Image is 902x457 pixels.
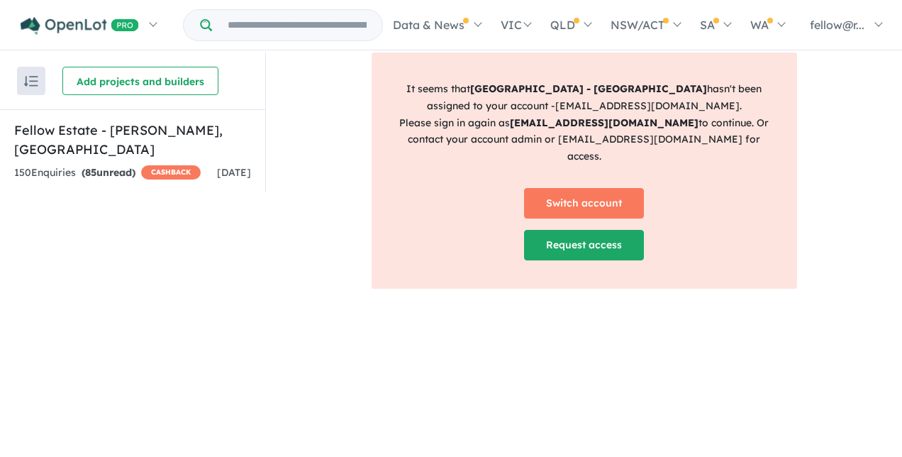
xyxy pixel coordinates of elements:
[470,82,707,95] strong: [GEOGRAPHIC_DATA] - [GEOGRAPHIC_DATA]
[85,166,96,179] span: 85
[21,17,139,35] img: Openlot PRO Logo White
[14,165,201,182] div: 150 Enquir ies
[217,166,251,179] span: [DATE]
[524,188,644,219] a: Switch account
[510,116,698,129] strong: [EMAIL_ADDRESS][DOMAIN_NAME]
[14,121,251,159] h5: Fellow Estate - [PERSON_NAME] , [GEOGRAPHIC_DATA]
[810,18,864,32] span: fellow@r...
[24,76,38,87] img: sort.svg
[215,10,379,40] input: Try estate name, suburb, builder or developer
[396,81,773,165] p: It seems that hasn't been assigned to your account - [EMAIL_ADDRESS][DOMAIN_NAME] . Please sign i...
[141,165,201,180] span: CASHBACK
[524,230,644,260] a: Request access
[62,67,218,95] button: Add projects and builders
[82,166,135,179] strong: ( unread)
